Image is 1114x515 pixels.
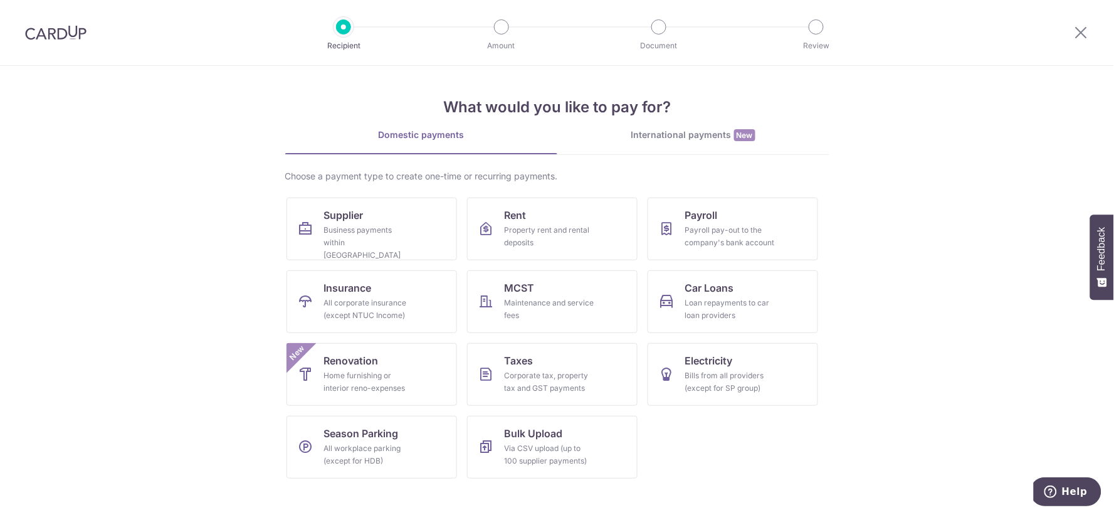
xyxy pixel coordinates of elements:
[770,40,863,52] p: Review
[648,343,818,406] a: ElectricityBills from all providers (except for SP group)
[324,208,364,223] span: Supplier
[286,270,457,333] a: InsuranceAll corporate insurance (except NTUC Income)
[685,353,733,368] span: Electricity
[324,353,379,368] span: Renovation
[467,416,638,479] a: Bulk UploadVia CSV upload (up to 100 supplier payments)
[505,297,595,322] div: Maintenance and service fees
[285,129,557,141] div: Domestic payments
[685,369,775,395] div: Bills from all providers (except for SP group)
[612,40,705,52] p: Document
[557,129,829,142] div: International payments
[467,198,638,260] a: RentProperty rent and rental deposits
[324,280,372,295] span: Insurance
[324,442,414,467] div: All workplace parking (except for HDB)
[285,170,829,183] div: Choose a payment type to create one-time or recurring payments.
[648,198,818,260] a: PayrollPayroll pay-out to the company's bank account
[1096,227,1108,271] span: Feedback
[505,426,563,441] span: Bulk Upload
[1090,215,1114,300] button: Feedback - Show survey
[505,442,595,467] div: Via CSV upload (up to 100 supplier payments)
[648,270,818,333] a: Car LoansLoan repayments to car loan providers
[467,270,638,333] a: MCSTMaintenance and service fees
[286,198,457,260] a: SupplierBusiness payments within [GEOGRAPHIC_DATA]
[685,297,775,322] div: Loan repayments to car loan providers
[297,40,390,52] p: Recipient
[685,208,718,223] span: Payroll
[286,343,307,364] span: New
[25,25,87,40] img: CardUp
[285,96,829,119] h4: What would you like to pay for?
[685,224,775,249] div: Payroll pay-out to the company's bank account
[286,343,457,406] a: RenovationHome furnishing or interior reno-expensesNew
[455,40,548,52] p: Amount
[324,297,414,322] div: All corporate insurance (except NTUC Income)
[505,353,533,368] span: Taxes
[505,208,527,223] span: Rent
[734,129,755,141] span: New
[324,369,414,395] div: Home furnishing or interior reno-expenses
[1034,477,1101,509] iframe: Opens a widget where you can find more information
[685,280,734,295] span: Car Loans
[324,224,414,262] div: Business payments within [GEOGRAPHIC_DATA]
[467,343,638,406] a: TaxesCorporate tax, property tax and GST payments
[505,369,595,395] div: Corporate tax, property tax and GST payments
[324,426,399,441] span: Season Parking
[286,416,457,479] a: Season ParkingAll workplace parking (except for HDB)
[505,280,535,295] span: MCST
[505,224,595,249] div: Property rent and rental deposits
